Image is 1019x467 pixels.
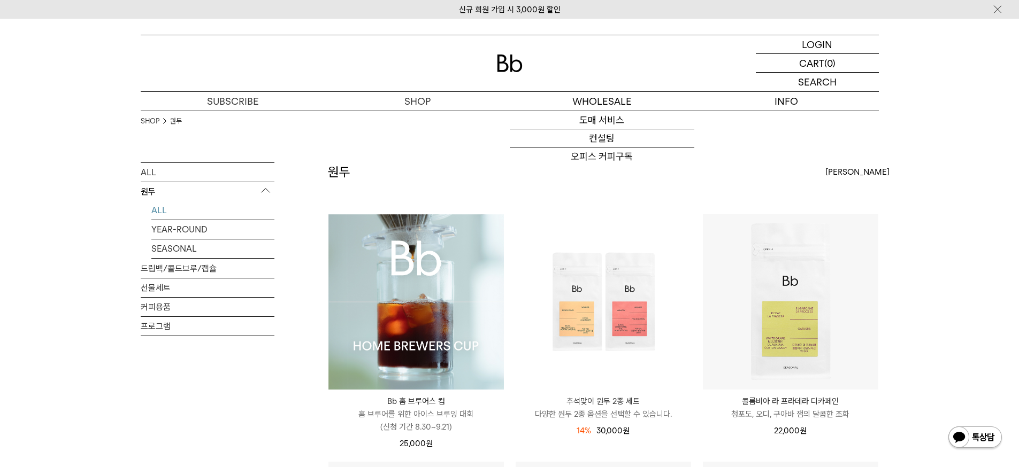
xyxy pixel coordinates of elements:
img: 추석맞이 원두 2종 세트 [516,214,691,390]
p: 청포도, 오디, 구아바 잼의 달콤한 조화 [703,408,878,421]
p: WHOLESALE [510,92,694,111]
p: INFO [694,92,879,111]
p: 원두 [141,182,274,201]
a: LOGIN [756,35,879,54]
a: 도매 서비스 [510,111,694,129]
a: 프로그램 [141,317,274,336]
span: 원 [623,426,630,435]
a: 오피스 커피구독 [510,147,694,166]
a: ALL [151,201,274,220]
p: 다양한 원두 2종 옵션을 선택할 수 있습니다. [516,408,691,421]
img: 카카오톡 채널 1:1 채팅 버튼 [947,425,1003,451]
a: 드립백/콜드브루/캡슐 [141,259,274,278]
p: CART [799,54,824,72]
p: SEARCH [798,73,837,91]
div: 14% [577,424,591,437]
a: SHOP [141,116,159,127]
a: SUBSCRIBE [141,92,325,111]
p: Bb 홈 브루어스 컵 [328,395,504,408]
span: 22,000 [774,426,807,435]
a: 선물세트 [141,278,274,297]
span: 30,000 [596,426,630,435]
h2: 원두 [328,163,350,181]
p: 추석맞이 원두 2종 세트 [516,395,691,408]
img: 콜롬비아 라 프라데라 디카페인 [703,214,878,390]
p: 콜롬비아 라 프라데라 디카페인 [703,395,878,408]
span: 원 [800,426,807,435]
span: 원 [426,439,433,448]
a: SEASONAL [151,239,274,258]
a: CART (0) [756,54,879,73]
p: LOGIN [802,35,832,53]
a: Bb 홈 브루어스 컵 홈 브루어를 위한 아이스 브루잉 대회(신청 기간 8.30~9.21) [328,395,504,433]
a: 콜롬비아 라 프라데라 디카페인 청포도, 오디, 구아바 잼의 달콤한 조화 [703,395,878,421]
span: [PERSON_NAME] [825,166,890,178]
a: 추석맞이 원두 2종 세트 다양한 원두 2종 옵션을 선택할 수 있습니다. [516,395,691,421]
a: 커피용품 [141,298,274,316]
a: 신규 회원 가입 시 3,000원 할인 [459,5,561,14]
a: ALL [141,163,274,182]
img: Bb 홈 브루어스 컵 [328,214,504,390]
p: (0) [824,54,836,72]
span: 25,000 [400,439,433,448]
a: SHOP [325,92,510,111]
p: 홈 브루어를 위한 아이스 브루잉 대회 (신청 기간 8.30~9.21) [328,408,504,433]
img: 로고 [497,55,523,72]
a: YEAR-ROUND [151,220,274,239]
a: 컨설팅 [510,129,694,147]
a: 원두 [170,116,182,127]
